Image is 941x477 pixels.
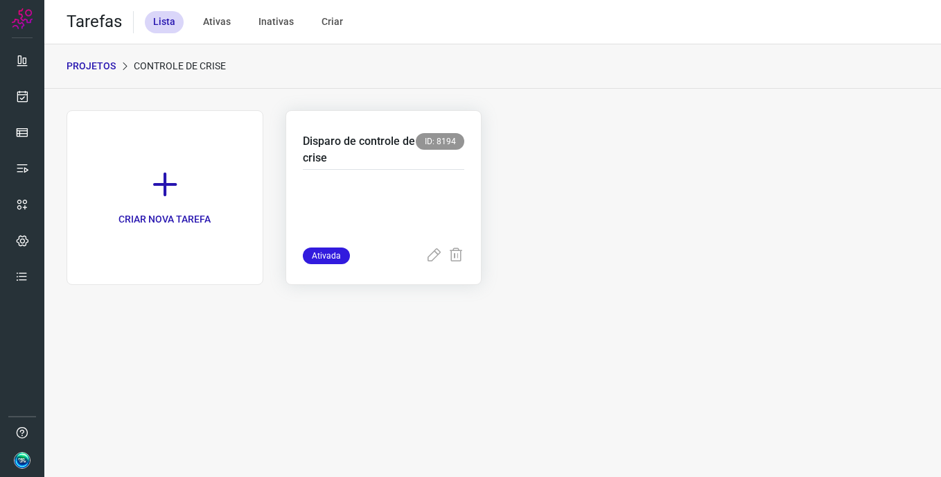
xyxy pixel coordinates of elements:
[67,12,122,32] h2: Tarefas
[416,133,464,150] span: ID: 8194
[250,11,302,33] div: Inativas
[303,248,350,264] span: Ativada
[67,59,116,73] p: PROJETOS
[303,133,416,166] p: Disparo de controle de crise
[12,8,33,29] img: Logo
[195,11,239,33] div: Ativas
[14,452,30,469] img: 688dd65d34f4db4d93ce8256e11a8269.jpg
[313,11,351,33] div: Criar
[145,11,184,33] div: Lista
[134,59,226,73] p: Controle de Crise
[118,212,211,227] p: CRIAR NOVA TAREFA
[67,110,263,285] a: CRIAR NOVA TAREFA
